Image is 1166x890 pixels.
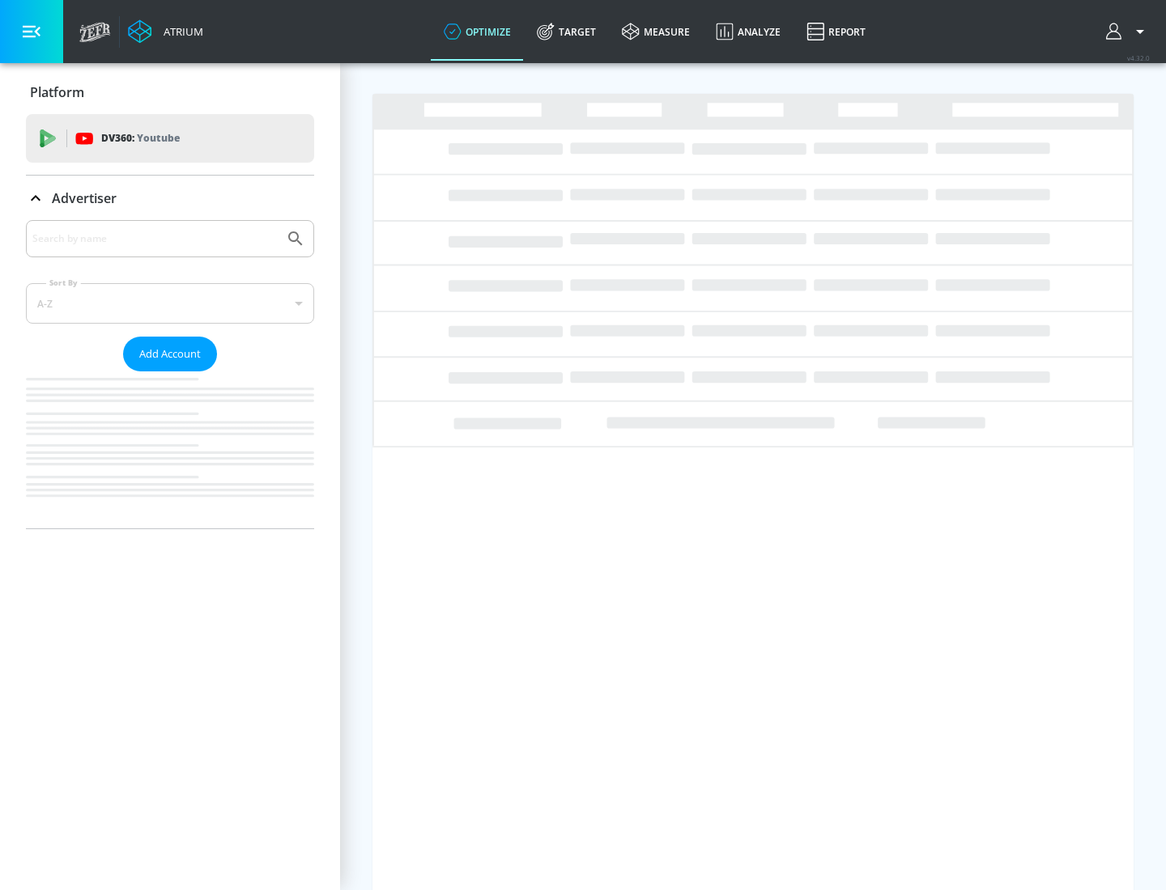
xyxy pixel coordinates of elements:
span: v 4.32.0 [1127,53,1150,62]
div: Advertiser [26,176,314,221]
a: Target [524,2,609,61]
div: Atrium [157,24,203,39]
span: Add Account [139,345,201,363]
div: DV360: Youtube [26,114,314,163]
label: Sort By [46,278,81,288]
a: Report [794,2,879,61]
div: Advertiser [26,220,314,528]
button: Add Account [123,337,217,371]
a: optimize [431,2,524,61]
p: Advertiser [52,189,117,207]
a: Analyze [703,2,794,61]
p: Youtube [137,129,180,146]
p: DV360: [101,129,180,147]
div: A-Z [26,283,314,324]
p: Platform [30,83,84,101]
a: Atrium [128,19,203,44]
div: Platform [26,70,314,115]
nav: list of Advertiser [26,371,314,528]
a: measure [609,2,703,61]
input: Search by name [32,228,278,249]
